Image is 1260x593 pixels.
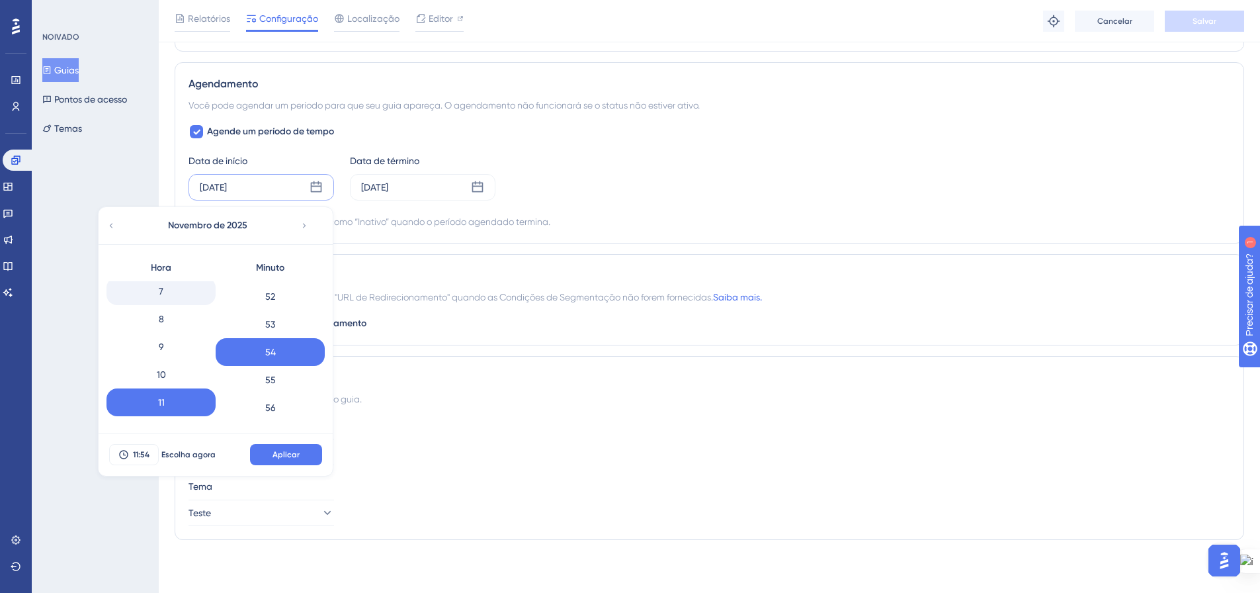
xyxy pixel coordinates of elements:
font: Salvar [1193,17,1216,26]
button: Pontos de acesso [42,87,127,111]
font: Escolha agora [161,450,216,459]
button: Cancelar [1075,11,1154,32]
font: Configuração [259,13,318,24]
font: Pontos de acesso [54,94,127,105]
font: 11 [158,397,165,408]
a: Saiba mais. [713,292,762,302]
font: Agende um período de tempo [207,126,334,137]
font: Novembro de 2025 [168,220,247,231]
button: Teste [189,500,334,526]
iframe: Iniciador do Assistente de IA do UserGuiding [1204,541,1244,580]
font: Cancelar [1097,17,1132,26]
font: Relatórios [188,13,230,24]
button: Escolha agora [159,444,218,465]
font: 1 [123,8,127,15]
font: O navegador redirecionará para o "URL de Redirecionamento" quando as Condições de Segmentação não... [189,292,713,302]
font: 56 [265,402,276,413]
font: Data de término [350,156,419,166]
font: Teste [189,508,211,518]
font: Aplicar [273,450,300,459]
button: Temas [42,116,82,140]
font: [DATE] [200,182,227,193]
font: Agendamento [189,77,259,90]
font: Data de início [189,156,247,166]
button: Aplicar [250,444,322,465]
font: Tema [189,481,212,492]
font: 9 [159,342,164,352]
button: Novembro de 2025 [142,212,274,239]
font: 11:54 [133,450,149,459]
font: 8 [159,314,164,324]
button: Salvar [1165,11,1244,32]
font: NOIVADO [42,32,79,42]
font: Localização [347,13,399,24]
font: Editor [429,13,453,24]
button: 11:54 [109,444,159,465]
font: 55 [265,375,276,385]
font: 10 [157,369,166,380]
font: 52 [265,291,275,302]
font: Temas [54,123,82,134]
font: Precisar de ajuda? [31,6,114,16]
font: [DATE] [361,182,388,193]
font: 54 [265,347,276,357]
font: Hora [151,262,171,273]
font: Minuto [256,262,284,273]
font: Definido automaticamente como “Inativo” quando o período agendado termina. [212,216,550,227]
button: Guias [42,58,79,82]
font: 53 [265,319,275,330]
font: 7 [159,286,163,296]
font: Guias [54,65,79,75]
font: Você pode agendar um período para que seu guia apareça. O agendamento não funcionará se o status ... [189,100,700,111]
